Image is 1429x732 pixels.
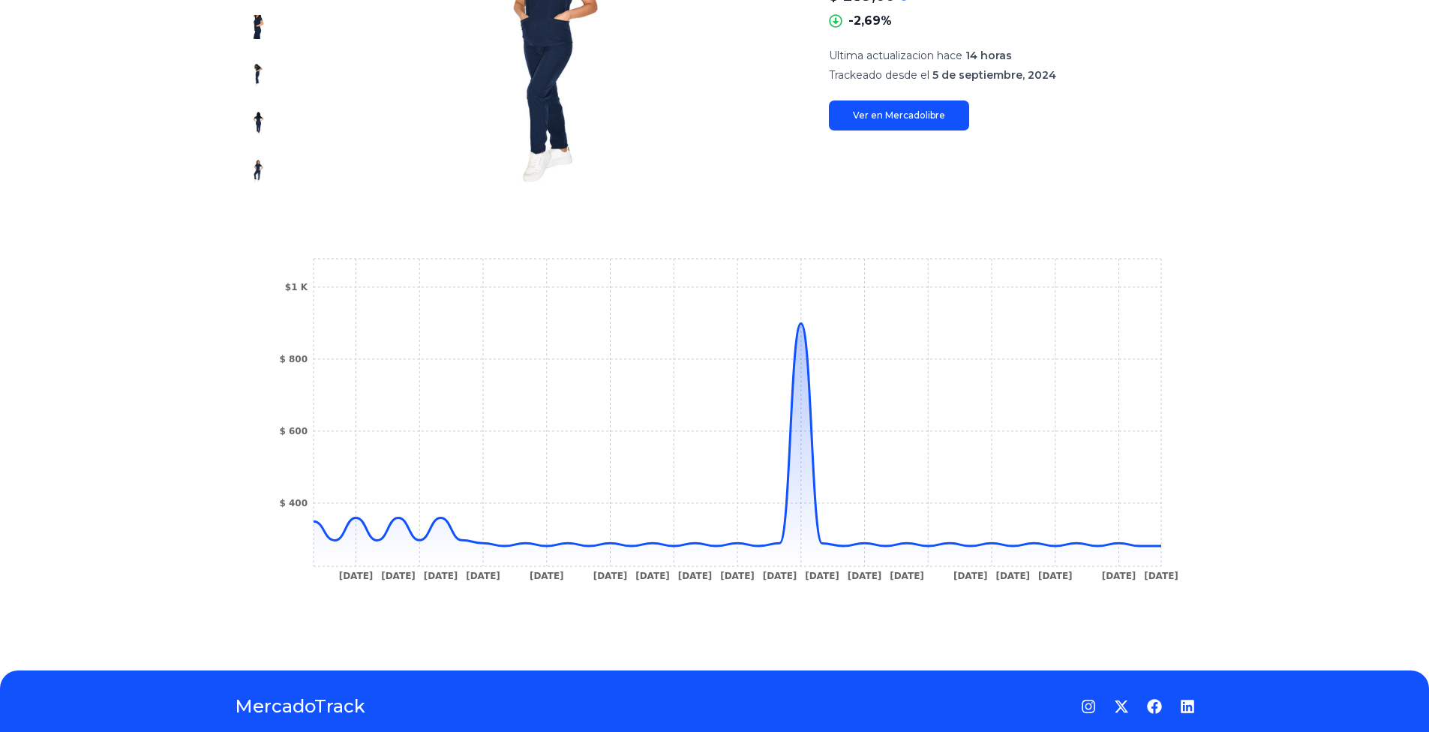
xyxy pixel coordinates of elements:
tspan: [DATE] [529,571,563,581]
tspan: [DATE] [720,571,755,581]
tspan: [DATE] [635,571,670,581]
tspan: [DATE] [338,571,373,581]
a: LinkedIn [1180,699,1195,714]
tspan: [DATE] [953,571,987,581]
span: 5 de septiembre, 2024 [932,68,1056,82]
span: Trackeado desde el [829,68,929,82]
tspan: [DATE] [890,571,924,581]
tspan: [DATE] [847,571,881,581]
a: Ver en Mercadolibre [829,100,969,130]
a: Facebook [1147,699,1162,714]
tspan: [DATE] [381,571,416,581]
img: U Bárbara Pijama Quirúrgica Corte Recto Con Bolsas Uniforme [247,159,271,183]
tspan: [DATE] [593,571,627,581]
tspan: [DATE] [995,571,1030,581]
tspan: $ 400 [279,498,308,508]
tspan: [DATE] [1144,571,1178,581]
a: Instagram [1081,699,1096,714]
span: Ultima actualizacion hace [829,49,962,62]
tspan: [DATE] [762,571,797,581]
a: Twitter [1114,699,1129,714]
tspan: $ 800 [279,354,308,364]
tspan: $ 600 [279,426,308,436]
tspan: [DATE] [1037,571,1072,581]
p: -2,69% [848,12,892,30]
tspan: [DATE] [423,571,458,581]
a: MercadoTrack [235,694,365,718]
tspan: [DATE] [805,571,839,581]
tspan: [DATE] [466,571,500,581]
tspan: [DATE] [677,571,712,581]
img: U Bárbara Pijama Quirúrgica Corte Recto Con Bolsas Uniforme [247,15,271,39]
span: 14 horas [965,49,1012,62]
img: U Bárbara Pijama Quirúrgica Corte Recto Con Bolsas Uniforme [247,63,271,87]
tspan: [DATE] [1101,571,1136,581]
tspan: $1 K [284,282,308,292]
img: U Bárbara Pijama Quirúrgica Corte Recto Con Bolsas Uniforme [247,111,271,135]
